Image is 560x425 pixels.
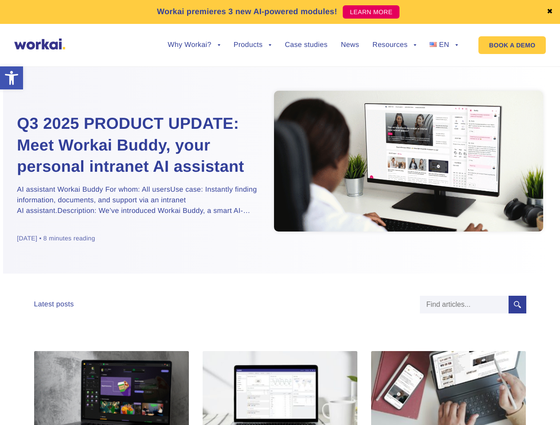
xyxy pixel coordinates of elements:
a: Resources [372,42,416,49]
img: intranet AI assistant [274,91,543,232]
p: AI assistant Workai Buddy For whom: All usersUse case: Instantly finding information, documents, ... [17,185,261,216]
a: Q3 2025 PRODUCT UPDATE: Meet Workai Buddy, your personal intranet AI assistant [17,113,261,178]
a: Products [234,42,272,49]
div: Latest posts [34,300,74,309]
div: [DATE] • 8 minutes reading [17,234,95,243]
p: Workai premieres 3 new AI-powered modules! [157,6,337,18]
a: Why Workai? [168,42,220,49]
span: EN [439,41,449,49]
a: LEARN MORE [343,5,399,19]
a: Case studies [285,42,327,49]
a: ✖ [547,8,553,15]
a: BOOK A DEMO [478,36,546,54]
input: Find articles... [420,296,509,313]
a: News [341,42,359,49]
input: Submit [509,296,526,313]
